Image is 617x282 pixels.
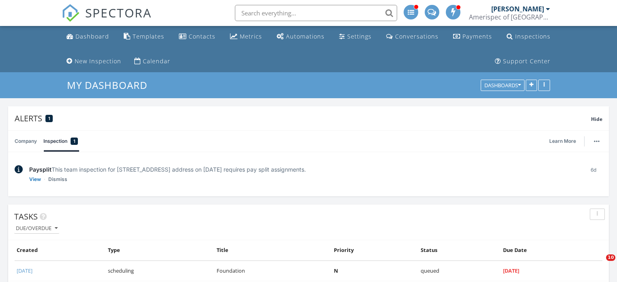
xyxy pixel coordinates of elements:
td: Created [15,240,106,260]
img: ellipsis-632cfdd7c38ec3a7d453.svg [594,140,600,142]
td: Type [106,240,215,260]
td: Priority [332,240,419,260]
b: N [334,267,338,274]
div: Alerts [15,113,591,124]
td: [DATE] [501,260,602,281]
td: scheduling [106,260,215,281]
td: Status [419,240,501,260]
a: Dashboard [63,29,112,44]
a: Dismiss [48,175,67,183]
div: Payments [462,32,492,40]
span: 10 [606,254,615,261]
div: Support Center [503,57,550,65]
span: 1 [48,116,50,121]
div: Contacts [189,32,215,40]
div: Amerispec of Middle Tennessee [469,13,550,21]
div: Inspections [515,32,550,40]
button: Due/Overdue [14,223,59,234]
div: Settings [347,32,372,40]
a: My Dashboard [67,78,154,92]
span: SPECTORA [85,4,152,21]
a: Inspection [43,131,78,152]
a: Conversations [383,29,442,44]
div: Calendar [143,57,170,65]
div: Metrics [240,32,262,40]
td: Due Date [501,240,602,260]
a: Templates [120,29,168,44]
span: Tasks [14,211,38,222]
span: Foundation [217,267,245,274]
a: Inspections [503,29,554,44]
div: Due/Overdue [16,226,58,231]
a: Company [15,131,37,152]
a: Support Center [492,54,554,69]
div: New Inspection [75,57,121,65]
td: queued [419,260,501,281]
span: Hide [591,116,602,123]
span: 1 [73,137,75,145]
div: Automations [286,32,325,40]
a: SPECTORA [62,11,152,28]
div: [PERSON_NAME] [491,5,544,13]
div: Conversations [395,32,439,40]
a: Settings [336,29,375,44]
button: Dashboards [481,80,525,91]
div: 6d [584,165,602,183]
td: Title [215,240,332,260]
img: The Best Home Inspection Software - Spectora [62,4,80,22]
a: Learn More [549,137,581,145]
a: Metrics [227,29,265,44]
iframe: Intercom live chat [589,254,609,274]
div: Templates [133,32,164,40]
span: Paysplit [29,166,52,173]
div: Dashboards [484,83,521,88]
div: Dashboard [75,32,109,40]
a: Payments [450,29,495,44]
a: View [29,175,41,183]
div: This team inspection for [STREET_ADDRESS] address on [DATE] requires pay split assignments. [29,165,578,174]
a: Automations (Advanced) [273,29,328,44]
a: Contacts [176,29,219,44]
a: [DATE] [17,267,32,274]
img: info-2c025b9f2229fc06645a.svg [15,165,23,174]
a: New Inspection [63,54,125,69]
input: Search everything... [235,5,397,21]
a: Calendar [131,54,174,69]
